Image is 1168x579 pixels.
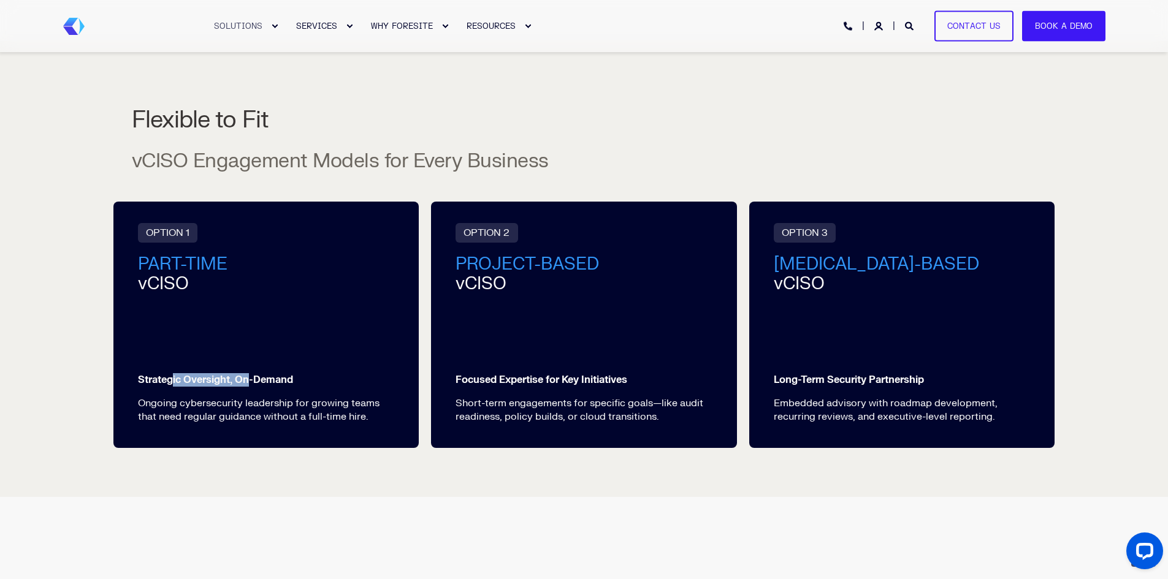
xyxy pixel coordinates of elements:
[132,148,549,173] span: vCISO Engagement Models for Every Business
[456,253,599,275] span: PROJECT-BASED
[1022,10,1105,42] a: Book a Demo
[905,20,916,31] a: Open Search
[138,254,227,293] div: vCISO
[782,227,828,239] span: OPTION 3
[271,23,278,30] div: Expand SOLUTIONS
[214,21,262,31] span: SOLUTIONS
[138,253,227,275] span: PART-TIME
[524,23,532,30] div: Expand RESOURCES
[456,396,712,423] p: Short-term engagements for specific goals—like audit readiness, policy builds, or cloud transitions.
[146,227,189,239] span: OPTION 1
[467,21,516,31] span: RESOURCES
[63,18,85,35] a: Back to Home
[63,18,85,35] img: Foresite brand mark, a hexagon shape of blues with a directional arrow to the right hand side
[138,396,395,423] p: Ongoing cybersecurity leadership for growing teams that need regular guidance without a full-time...
[464,227,510,239] span: OPTION 2
[132,108,549,132] h2: Flexible to Fit
[346,23,353,30] div: Expand SERVICES
[934,10,1013,42] a: Contact Us
[441,23,449,30] div: Expand WHY FORESITE
[774,253,979,275] span: [MEDICAL_DATA]-BASED
[1116,528,1168,579] iframe: LiveChat chat widget
[371,21,433,31] span: WHY FORESITE
[456,374,627,386] strong: Focused Expertise for Key Initiatives
[874,20,885,31] a: Login
[774,254,979,293] div: vCISO
[456,254,599,293] div: vCISO
[138,374,293,386] strong: Strategic Oversight, On-Demand
[774,396,1031,423] p: Embedded advisory with roadmap development, recurring reviews, and executive-level reporting.
[774,374,924,386] strong: Long-Term Security Partnership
